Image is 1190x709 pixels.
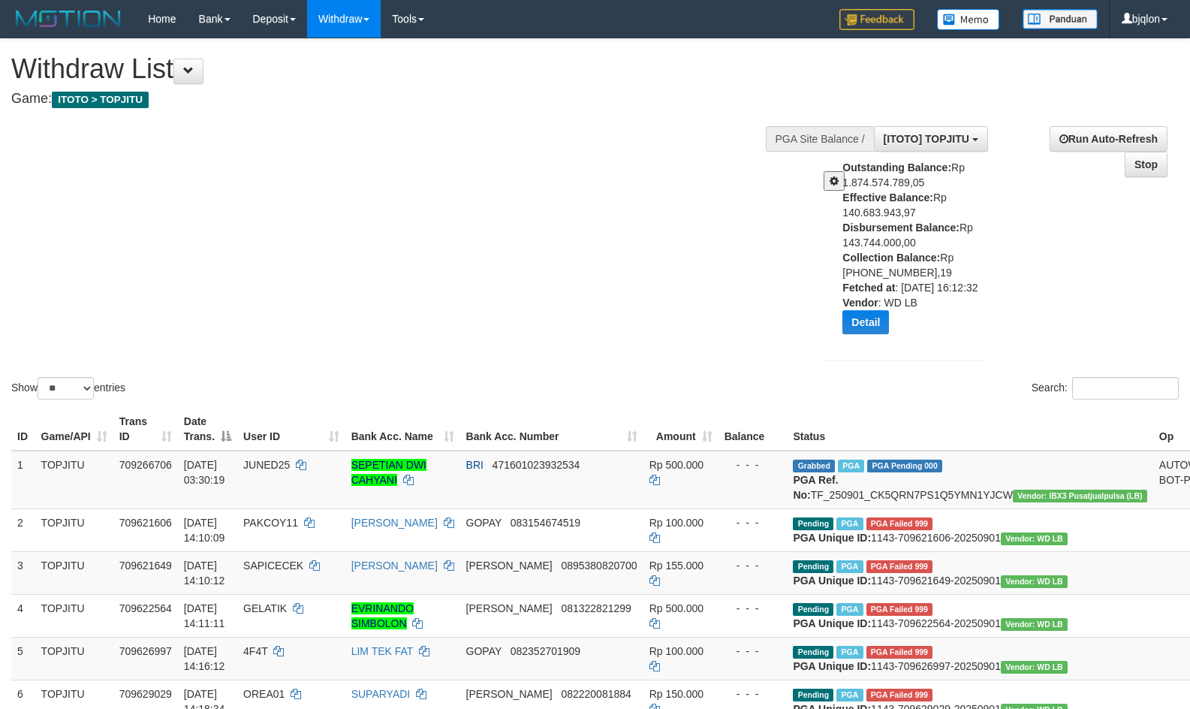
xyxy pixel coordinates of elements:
span: [PERSON_NAME] [466,688,553,700]
button: Detail [842,310,889,334]
div: - - - [725,644,782,659]
div: - - - [725,601,782,616]
td: 1143-709626997-20250901 [787,637,1152,680]
span: Copy 471601023932534 to clipboard [493,459,580,471]
a: SEPETIAN DWI CAHYANI [351,459,426,486]
th: Status [787,408,1152,451]
a: EVRINANDO SIMBOLON [351,602,414,629]
span: Pending [793,646,833,659]
input: Search: [1072,377,1179,400]
th: Balance [719,408,788,451]
span: Marked by bjqdanil [836,689,863,701]
th: Amount: activate to sort column ascending [643,408,719,451]
b: Outstanding Balance: [842,161,951,173]
a: SUPARYADI [351,688,411,700]
span: PGA Pending [867,460,942,472]
div: - - - [725,558,782,573]
b: Disbursement Balance: [842,222,960,234]
td: TF_250901_CK5QRN7PS1Q5YMN1YJCW [787,451,1152,509]
span: [ITOTO] TOPJITU [884,133,969,145]
span: Marked by bjqdanil [836,646,863,659]
span: PGA Error [866,517,933,530]
span: Copy 0895380820700 to clipboard [561,560,637,572]
span: BRI [466,459,484,471]
span: PGA Error [866,646,933,659]
img: MOTION_logo.png [11,8,125,30]
span: Rp 100.000 [649,645,703,657]
td: 1143-709622564-20250901 [787,594,1152,637]
span: ITOTO > TOPJITU [52,92,149,108]
b: PGA Unique ID: [793,575,871,587]
span: Vendor URL: https://dashboard.q2checkout.com/secure [1001,575,1068,588]
span: Grabbed [793,460,835,472]
a: Stop [1125,152,1167,177]
span: Copy 083154674519 to clipboard [511,517,580,529]
span: Marked by bjqdanil [836,603,863,616]
span: Rp 500.000 [649,459,703,471]
span: Copy 082220081884 to clipboard [561,688,631,700]
span: PGA Error [866,603,933,616]
h4: Game: [11,92,779,107]
a: [PERSON_NAME] [351,560,438,572]
span: [PERSON_NAME] [466,560,553,572]
span: Vendor URL: https://dashboard.q2checkout.com/secure [1001,618,1068,631]
a: [PERSON_NAME] [351,517,438,529]
b: Fetched at [842,282,895,294]
span: Marked by bjqwili [838,460,864,472]
b: PGA Unique ID: [793,660,871,672]
span: Vendor URL: https://dashboard.q2checkout.com/secure [1001,661,1068,674]
span: PGA Error [866,689,933,701]
span: GOPAY [466,645,502,657]
b: PGA Unique ID: [793,532,871,544]
span: Rp 100.000 [649,517,703,529]
span: Pending [793,560,833,573]
span: Rp 500.000 [649,602,703,614]
img: panduan.png [1023,9,1098,29]
a: Run Auto-Refresh [1050,126,1167,152]
td: 1143-709621606-20250901 [787,508,1152,551]
span: Vendor URL: https://dashboard.q2checkout.com/secure [1001,533,1068,545]
div: Rp 1.874.574.789,05 Rp 140.683.943,97 Rp 143.744.000,00 Rp [PHONE_NUMBER],19 : [DATE] 16:12:32 : ... [842,160,995,345]
a: LIM TEK FAT [351,645,413,657]
span: GOPAY [466,517,502,529]
div: PGA Site Balance / [766,126,874,152]
div: - - - [725,515,782,530]
label: Search: [1032,377,1179,400]
div: - - - [725,686,782,701]
div: - - - [725,457,782,472]
b: PGA Ref. No: [793,474,838,501]
img: Button%20Memo.svg [937,9,1000,30]
td: 1143-709621649-20250901 [787,551,1152,594]
span: Pending [793,603,833,616]
img: Feedback.jpg [839,9,914,30]
button: [ITOTO] TOPJITU [874,126,988,152]
h1: Withdraw List [11,54,779,84]
span: [PERSON_NAME] [466,602,553,614]
span: Rp 155.000 [649,560,703,572]
span: Vendor URL: https://dashboard.q2checkout.com/secure [1013,490,1147,502]
span: Copy 081322821299 to clipboard [561,602,631,614]
b: Collection Balance: [842,252,940,264]
span: Pending [793,689,833,701]
b: Effective Balance: [842,192,933,204]
span: Copy 082352701909 to clipboard [511,645,580,657]
span: Pending [793,517,833,530]
th: Bank Acc. Name: activate to sort column ascending [345,408,460,451]
span: Marked by bjqdanil [836,560,863,573]
b: PGA Unique ID: [793,617,871,629]
span: Marked by bjqdanil [836,517,863,530]
span: PGA Error [866,560,933,573]
th: Bank Acc. Number: activate to sort column ascending [460,408,643,451]
span: Rp 150.000 [649,688,703,700]
b: Vendor [842,297,878,309]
